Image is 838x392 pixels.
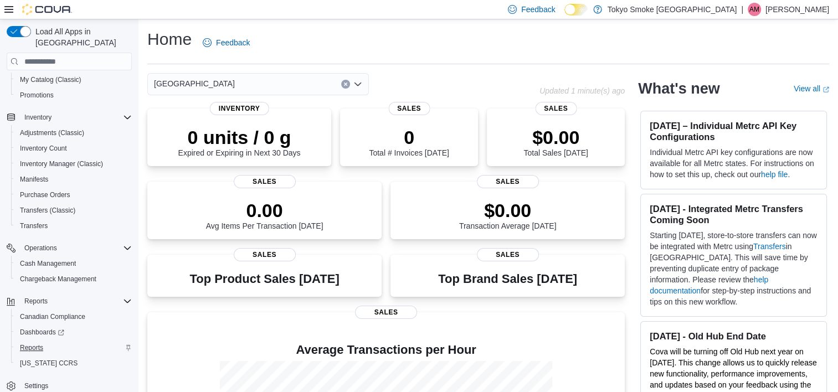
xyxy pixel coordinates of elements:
button: Adjustments (Classic) [11,125,136,141]
span: Cash Management [16,257,132,270]
span: Promotions [16,89,132,102]
img: Cova [22,4,72,15]
a: Adjustments (Classic) [16,126,89,140]
span: Sales [477,175,539,188]
a: Promotions [16,89,58,102]
button: Clear input [341,80,350,89]
span: Inventory [24,113,52,122]
span: Canadian Compliance [20,312,85,321]
button: Transfers [11,218,136,234]
button: Canadian Compliance [11,309,136,324]
div: Transaction Average [DATE] [459,199,557,230]
span: [GEOGRAPHIC_DATA] [154,77,235,90]
span: Manifests [20,175,48,184]
span: Inventory Count [16,142,132,155]
button: Manifests [11,172,136,187]
span: Sales [234,248,296,261]
h3: [DATE] – Individual Metrc API Key Configurations [650,120,818,142]
svg: External link [822,86,829,93]
span: Cash Management [20,259,76,268]
span: Reports [20,295,132,308]
a: My Catalog (Classic) [16,73,86,86]
span: Sales [388,102,430,115]
button: Reports [11,340,136,355]
span: AM [749,3,759,16]
a: Transfers (Classic) [16,204,80,217]
div: Total # Invoices [DATE] [369,126,449,157]
div: Angie Martin [748,3,761,16]
span: Canadian Compliance [16,310,132,323]
p: Updated 1 minute(s) ago [539,86,625,95]
span: Feedback [521,4,555,15]
span: Transfers [16,219,132,233]
a: View allExternal link [794,84,829,93]
span: [US_STATE] CCRS [20,359,78,368]
a: Purchase Orders [16,188,75,202]
p: 0 units / 0 g [178,126,301,148]
span: Feedback [216,37,250,48]
button: Open list of options [353,80,362,89]
div: Avg Items Per Transaction [DATE] [206,199,323,230]
button: Reports [20,295,52,308]
h3: Top Product Sales [DATE] [189,272,339,286]
a: Inventory Manager (Classic) [16,157,107,171]
p: [PERSON_NAME] [765,3,829,16]
span: Dashboards [16,326,132,339]
button: [US_STATE] CCRS [11,355,136,371]
p: Tokyo Smoke [GEOGRAPHIC_DATA] [608,3,737,16]
span: Purchase Orders [20,190,70,199]
span: Manifests [16,173,132,186]
a: Feedback [198,32,254,54]
p: Starting [DATE], store-to-store transfers can now be integrated with Metrc using in [GEOGRAPHIC_D... [650,230,818,307]
span: Transfers (Classic) [16,204,132,217]
span: Sales [477,248,539,261]
button: Promotions [11,87,136,103]
span: Promotions [20,91,54,100]
a: Transfers [753,242,786,251]
span: Load All Apps in [GEOGRAPHIC_DATA] [31,26,132,48]
a: Reports [16,341,48,354]
span: Sales [535,102,577,115]
span: Purchase Orders [16,188,132,202]
span: Adjustments (Classic) [20,128,84,137]
span: My Catalog (Classic) [16,73,132,86]
button: Operations [2,240,136,256]
p: $0.00 [459,199,557,221]
span: Inventory [210,102,269,115]
button: Inventory [20,111,56,124]
a: Chargeback Management [16,272,101,286]
a: Manifests [16,173,53,186]
span: Adjustments (Classic) [16,126,132,140]
h4: Average Transactions per Hour [156,343,616,357]
span: Washington CCRS [16,357,132,370]
button: Chargeback Management [11,271,136,287]
a: Inventory Count [16,142,71,155]
button: Inventory Manager (Classic) [11,156,136,172]
h3: Top Brand Sales [DATE] [438,272,577,286]
p: $0.00 [523,126,588,148]
button: Reports [2,293,136,309]
span: Inventory [20,111,132,124]
button: Inventory [2,110,136,125]
span: Chargeback Management [20,275,96,283]
a: Canadian Compliance [16,310,90,323]
a: [US_STATE] CCRS [16,357,82,370]
span: Transfers (Classic) [20,206,75,215]
p: 0.00 [206,199,323,221]
span: Sales [234,175,296,188]
span: My Catalog (Classic) [20,75,81,84]
span: Inventory Count [20,144,67,153]
h2: What's new [638,80,719,97]
button: Transfers (Classic) [11,203,136,218]
a: Dashboards [11,324,136,340]
span: Transfers [20,221,48,230]
a: Transfers [16,219,52,233]
button: Operations [20,241,61,255]
h1: Home [147,28,192,50]
span: Settings [24,381,48,390]
span: Operations [20,241,132,255]
a: help file [761,170,788,179]
a: Cash Management [16,257,80,270]
p: 0 [369,126,449,148]
span: Inventory Manager (Classic) [20,159,103,168]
